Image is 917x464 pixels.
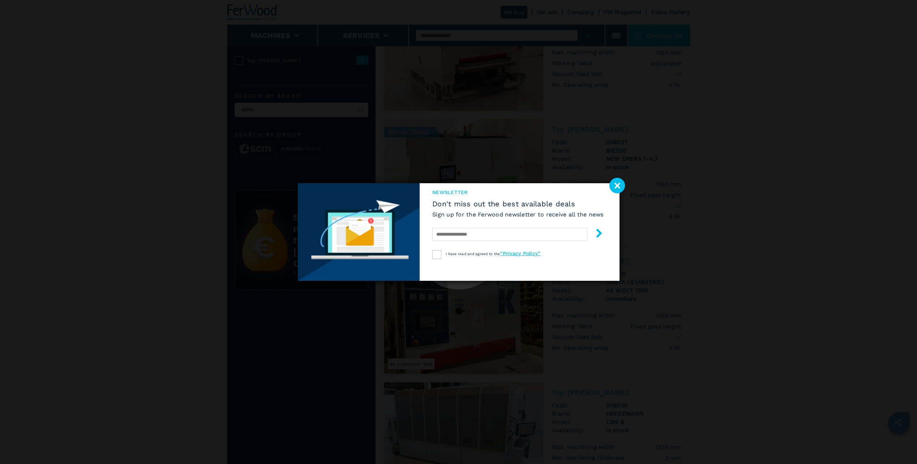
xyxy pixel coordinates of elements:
[298,183,420,281] img: Newsletter image
[432,199,604,208] span: Don't miss out the best available deals
[446,252,540,256] span: I have read and agreed to the
[587,226,604,243] button: submit-button
[500,250,540,256] a: “Privacy Policy”
[432,210,604,219] h6: Sign up for the Ferwood newsletter to receive all the news
[432,189,604,196] span: newsletter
